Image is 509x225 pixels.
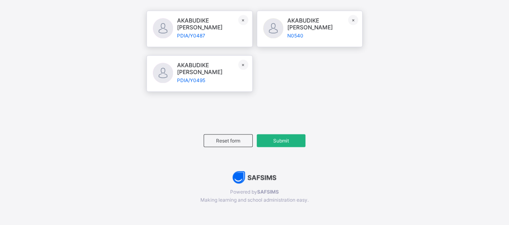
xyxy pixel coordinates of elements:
div: × [238,15,248,25]
span: N0540 [287,33,357,39]
span: Reset form [210,138,246,144]
span: PDIA/Y0495 [177,77,246,83]
span: AKABUDIKE [PERSON_NAME] [177,17,246,31]
span: PDIA/Y0487 [177,33,246,39]
img: AdK1DDW6R+oPwAAAABJRU5ErkJggg== [233,171,276,184]
span: Submit [263,138,300,144]
div: × [238,60,248,70]
span: Making learning and school administration easy. [127,197,382,203]
span: AKABUDIKE [PERSON_NAME] [177,62,246,75]
span: AKABUDIKE [PERSON_NAME] [287,17,357,31]
span: Powered by [127,189,382,195]
b: SAFSIMS [257,189,279,195]
div: × [348,15,358,25]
